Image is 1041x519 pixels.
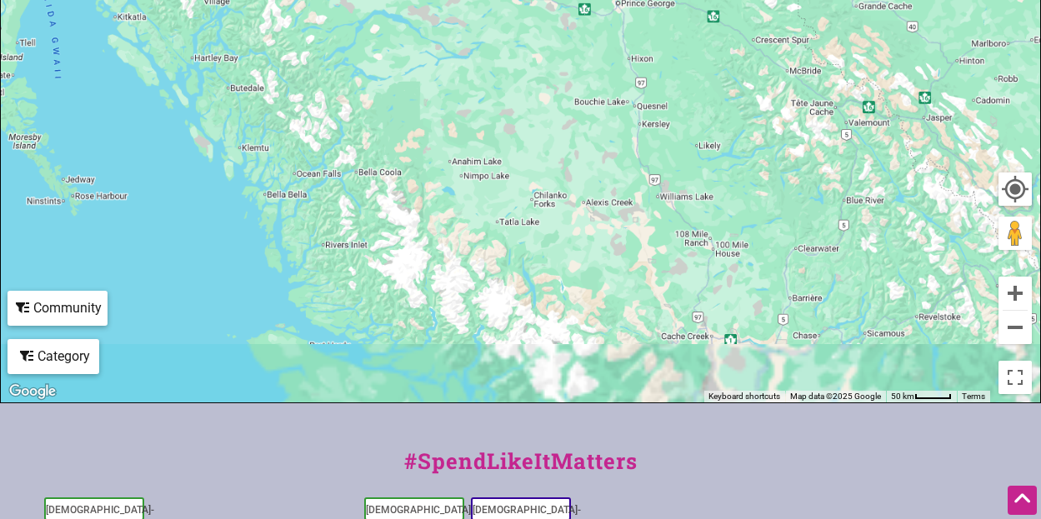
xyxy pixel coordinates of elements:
[708,391,780,402] button: Keyboard shortcuts
[998,172,1032,206] button: Your Location
[998,361,1032,394] button: Toggle fullscreen view
[998,277,1032,310] button: Zoom in
[1008,486,1037,515] div: Scroll Back to Top
[962,392,985,401] a: Terms
[886,391,957,402] button: Map Scale: 50 km per 41 pixels
[998,217,1032,250] button: Drag Pegman onto the map to open Street View
[5,381,60,402] a: Open this area in Google Maps (opens a new window)
[8,291,108,326] div: Filter by Community
[998,311,1032,344] button: Zoom out
[5,381,60,402] img: Google
[9,292,106,324] div: Community
[9,341,98,372] div: Category
[8,339,99,374] div: Filter by category
[790,392,881,401] span: Map data ©2025 Google
[891,392,914,401] span: 50 km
